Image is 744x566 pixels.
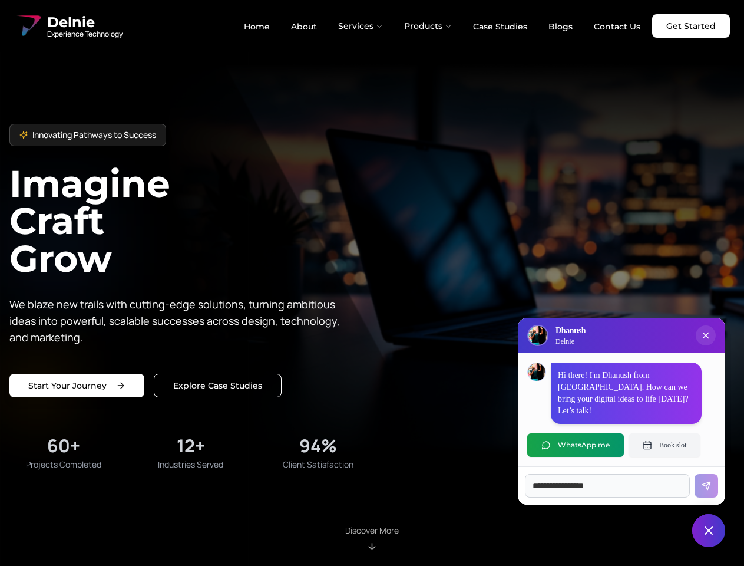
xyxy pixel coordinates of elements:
a: Home [234,17,279,37]
span: Innovating Pathways to Success [32,129,156,141]
span: Projects Completed [26,459,101,470]
div: 60+ [47,435,80,456]
a: Case Studies [464,17,537,37]
div: 94% [299,435,337,456]
a: Delnie Logo Full [14,12,123,40]
span: Experience Technology [47,29,123,39]
a: Contact Us [584,17,650,37]
div: 12+ [177,435,205,456]
span: Delnie [47,13,123,32]
nav: Main [234,14,650,38]
h3: Dhanush [555,325,586,337]
button: Close chat [692,514,725,547]
img: Delnie Logo [14,12,42,40]
p: Hi there! I'm Dhanush from [GEOGRAPHIC_DATA]. How can we bring your digital ideas to life [DATE]?... [558,370,695,417]
img: Delnie Logo [528,326,547,345]
p: We blaze new trails with cutting-edge solutions, turning ambitious ideas into powerful, scalable ... [9,296,349,345]
div: Scroll to About section [345,525,399,552]
a: Get Started [652,14,730,38]
a: Explore our solutions [154,374,282,397]
a: Start your project with us [9,374,144,397]
span: Industries Served [158,459,223,470]
h1: Imagine Craft Grow [9,165,372,277]
button: WhatsApp me [527,433,624,457]
img: Dhanush [528,363,545,381]
a: About [282,17,326,37]
button: Book slot [629,433,700,457]
p: Discover More [345,525,399,537]
a: Blogs [539,17,582,37]
span: Client Satisfaction [283,459,353,470]
button: Close chat popup [696,325,716,345]
p: Delnie [555,337,586,346]
button: Products [395,14,461,38]
button: Services [329,14,392,38]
